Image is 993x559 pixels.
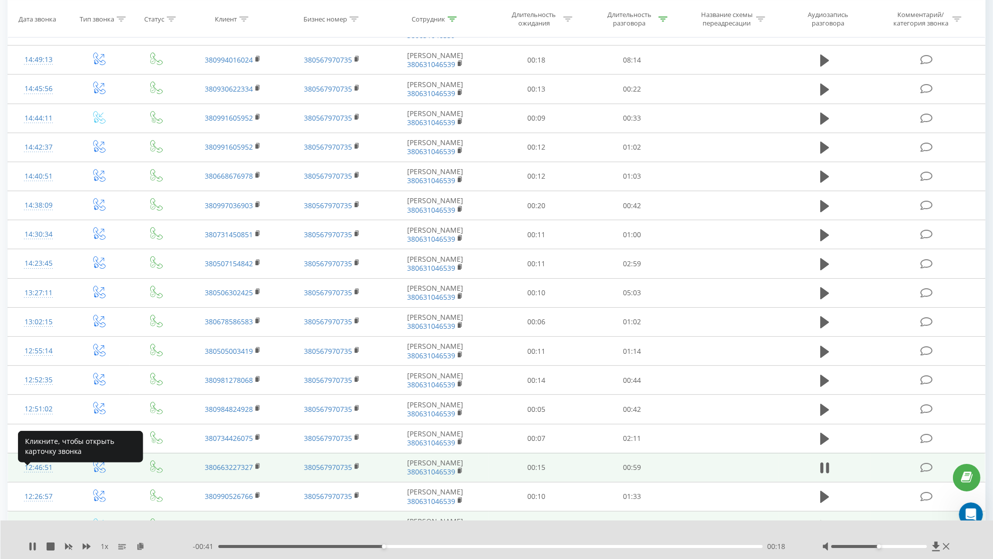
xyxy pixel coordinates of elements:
b: AI-аналітику дзвінків! [16,117,130,135]
a: 380567970735 [304,113,352,123]
td: 00:11 [489,249,584,278]
a: 380997036903 [205,201,253,210]
a: 380990526766 [205,491,253,501]
span: 00:18 [768,541,786,551]
td: 01:05 [584,511,680,540]
div: 14:44:11 [18,109,59,128]
div: 13:27:11 [18,283,59,303]
div: Accessibility label [382,544,386,548]
a: 380668676978 [205,171,253,181]
a: 380631046539 [407,292,455,302]
td: 00:09 [489,104,584,133]
td: [PERSON_NAME] [382,424,489,453]
td: 00:59 [584,453,680,482]
td: [PERSON_NAME] [382,482,489,511]
div: Бизнес номер [303,15,347,23]
td: 00:14 [489,366,584,395]
div: 13:02:15 [18,312,59,332]
a: 380981278068 [205,375,253,385]
div: 12:48:31 [18,429,59,448]
button: Головна [157,4,176,23]
div: 14:49:13 [18,50,59,70]
td: [PERSON_NAME] [382,104,489,133]
a: 380567970735 [304,433,352,443]
a: 380663227327 [205,462,253,472]
a: 380631046539 [407,31,455,40]
div: Оцініть бесіду [19,281,138,293]
td: 00:22 [584,75,680,104]
div: 12:26:57 [18,487,59,506]
td: 02:59 [584,249,680,278]
div: Статус [144,15,164,23]
a: 380567970735 [304,491,352,501]
a: 380734426075 [205,433,253,443]
td: 02:11 [584,424,680,453]
td: 00:10 [489,278,584,307]
a: 380631046539 [407,234,455,244]
div: 14:45:56 [18,79,59,99]
a: 380506302425 [205,288,253,297]
a: 380567970735 [304,142,352,152]
a: 380505003419 [205,346,253,356]
a: 380567970735 [304,317,352,326]
a: 380631046539 [407,263,455,273]
a: 380567970735 [304,346,352,356]
div: Комментарий/категория звонка [891,11,950,28]
a: 380567970735 [304,259,352,268]
a: 380731450851 [205,230,253,239]
div: 14:40:51 [18,167,59,186]
td: 00:42 [584,191,680,220]
td: 08:14 [584,46,680,75]
td: 00:12 [489,162,584,191]
a: 380567970735 [304,288,352,297]
span: Чудово [116,298,134,316]
div: 14:42:37 [18,138,59,157]
a: 380631046539 [407,176,455,185]
td: 01:02 [584,307,680,336]
div: Допоможіть користувачеві [PERSON_NAME] зрозуміти, як він справляється: [8,228,164,270]
a: 380631046539 [407,147,455,156]
div: 14:30:34 [18,225,59,244]
td: 00:11 [489,337,584,366]
td: 01:03 [584,162,680,191]
div: Допоможіть користувачеві [PERSON_NAME] зрозуміти, як він справляється: [16,234,156,264]
a: 380631046539 [407,205,455,215]
a: 380631046539 [407,89,455,98]
a: 380567970735 [304,462,352,472]
a: 380631046539 [407,60,455,69]
td: [PERSON_NAME] [382,337,489,366]
a: 380631046539 [407,380,455,389]
textarea: Повідомлення... [9,307,192,324]
td: [PERSON_NAME] [382,278,489,307]
div: Сотрудник [412,15,445,23]
td: [PERSON_NAME] [382,249,489,278]
a: 380567970735 [304,84,352,94]
td: [PERSON_NAME] [382,162,489,191]
a: 380631046539 [407,118,455,127]
td: 01:33 [584,482,680,511]
div: Кликните, чтобы открыть карточку звонка [18,431,143,462]
td: [PERSON_NAME] [382,395,489,424]
td: [PERSON_NAME] [382,307,489,336]
a: 380631046539 [407,496,455,506]
a: 380631046539 [407,438,455,447]
a: 380631046539 [407,409,455,418]
td: 01:00 [584,220,680,249]
button: вибір GIF-файлів [32,327,40,335]
a: 380507154842 [205,259,253,268]
td: [PERSON_NAME] [382,46,489,75]
td: 05:03 [584,278,680,307]
button: Завантажити вкладений файл [48,327,56,335]
span: Погано [48,300,62,314]
div: Fin каже… [8,271,192,369]
a: 380991605952 [205,142,253,152]
div: Дата звонка [19,15,56,23]
div: Длительность разговора [602,11,656,28]
div: 11:52:50 [18,516,59,535]
td: [PERSON_NAME] [382,453,489,482]
a: 380678586583 [205,317,253,326]
div: Длительность ожидания [507,11,561,28]
td: 00:13 [489,511,584,540]
td: [PERSON_NAME] [382,220,489,249]
td: 00:44 [584,366,680,395]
